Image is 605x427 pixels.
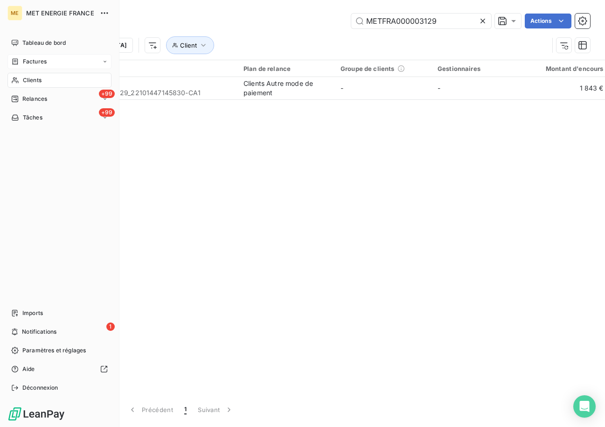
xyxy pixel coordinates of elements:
[23,76,42,84] span: Clients
[22,384,58,392] span: Déconnexion
[341,84,343,92] span: -
[22,346,86,355] span: Paramètres et réglages
[243,79,329,98] div: Clients Autre mode de paiement
[26,9,94,17] span: MET ENERGIE FRANCE
[22,328,56,336] span: Notifications
[341,65,395,72] span: Groupe de clients
[22,309,43,317] span: Imports
[535,65,604,72] div: Montant d'encours
[7,406,65,421] img: Logo LeanPay
[22,365,35,373] span: Aide
[166,36,214,54] button: Client
[7,6,22,21] div: ME
[525,14,571,28] button: Actions
[99,90,115,98] span: +99
[64,88,232,98] span: METFRA000003129_22101447145830-CA1
[180,42,197,49] span: Client
[22,39,66,47] span: Tableau de bord
[99,108,115,117] span: +99
[438,84,440,92] span: -
[351,14,491,28] input: Rechercher
[179,400,192,420] button: 1
[23,57,47,66] span: Factures
[22,95,47,103] span: Relances
[7,362,111,377] a: Aide
[573,395,596,418] div: Open Intercom Messenger
[184,405,187,414] span: 1
[122,400,179,420] button: Précédent
[192,400,239,420] button: Suivant
[23,113,42,122] span: Tâches
[106,322,115,331] span: 1
[243,65,329,72] div: Plan de relance
[438,65,523,72] div: Gestionnaires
